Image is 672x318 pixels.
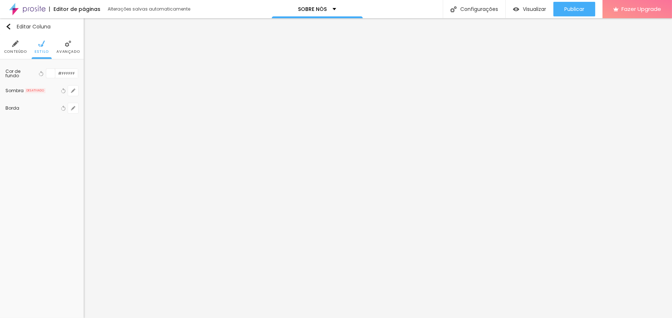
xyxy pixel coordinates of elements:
[506,2,553,16] button: Visualizar
[56,50,80,54] span: Avançado
[84,18,672,318] iframe: Editor
[298,7,327,12] p: SOBRE NÓS
[4,50,27,54] span: Conteúdo
[49,7,100,12] div: Editor de páginas
[5,24,51,30] div: Editar Coluna
[5,106,59,110] div: Borda
[12,40,19,47] img: Icone
[38,40,45,47] img: Icone
[25,88,45,93] span: DESATIVADO
[513,6,519,12] img: view-1.svg
[621,6,661,12] span: Fazer Upgrade
[553,2,595,16] button: Publicar
[5,89,24,93] div: Sombra
[564,6,584,12] span: Publicar
[450,6,457,12] img: Icone
[5,69,34,78] div: Cor de fundo
[35,50,49,54] span: Estilo
[65,40,71,47] img: Icone
[108,7,191,11] div: Alterações salvas automaticamente
[5,24,11,30] img: Icone
[523,6,546,12] span: Visualizar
